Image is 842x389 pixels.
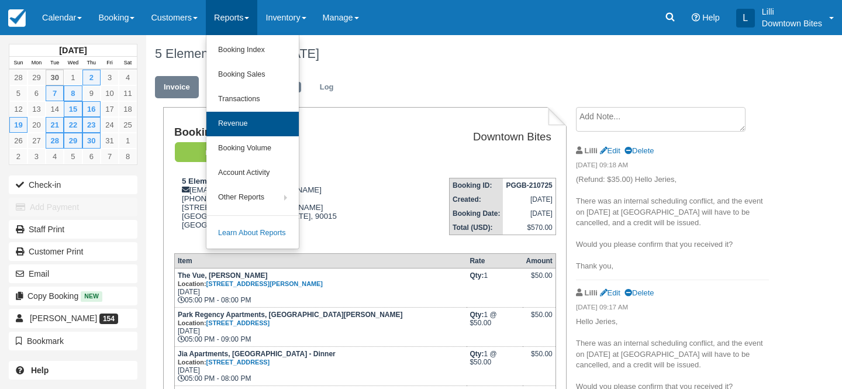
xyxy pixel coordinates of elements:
div: $50.00 [526,271,552,289]
strong: Park Regency Apartments, [GEOGRAPHIC_DATA][PERSON_NAME] [178,311,403,327]
th: Thu [82,57,101,70]
a: 19 [9,117,27,133]
a: Staff Print [9,220,137,239]
button: Bookmark [9,332,137,350]
a: 11 [119,85,137,101]
strong: Jia Apartments, [GEOGRAPHIC_DATA] - Dinner [178,350,336,366]
td: $570.00 [503,221,555,235]
div: [EMAIL_ADDRESS][DOMAIN_NAME] [PHONE_NUMBER] [STREET_ADDRESS][PERSON_NAME] [GEOGRAPHIC_DATA], [US_... [174,177,405,244]
a: 14 [46,101,64,117]
a: 10 [101,85,119,101]
a: 1 [64,70,82,85]
a: 9 [82,85,101,101]
a: Learn About Reports [206,221,299,246]
a: 30 [82,133,101,149]
td: [DATE] 05:00 PM - 08:00 PM [174,346,467,385]
a: Invoice [155,76,199,99]
a: 2 [9,149,27,164]
a: 24 [101,117,119,133]
a: 3 [101,70,119,85]
img: checkfront-main-nav-mini-logo.png [8,9,26,27]
a: Booking Volume [206,136,299,161]
span: Help [702,13,720,22]
h1: Booking Invoice [174,126,405,139]
i: Help [692,13,700,22]
a: Edit [600,288,620,297]
a: 4 [119,70,137,85]
th: Sun [9,57,27,70]
a: 27 [27,133,46,149]
th: Wed [64,57,82,70]
strong: Qty [470,311,484,319]
strong: Qty [470,350,484,358]
a: 23 [82,117,101,133]
a: 31 [101,133,119,149]
a: 5 [9,85,27,101]
a: Booking Index [206,38,299,63]
th: Sat [119,57,137,70]
h1: 5 Elementos, [155,47,769,61]
a: 17 [101,101,119,117]
a: Revenue [206,112,299,136]
a: 16 [82,101,101,117]
a: 6 [82,149,101,164]
a: 29 [27,70,46,85]
a: 12 [9,101,27,117]
small: Location: [178,319,270,326]
th: Amount [523,253,555,268]
a: Log [311,76,343,99]
th: Item [174,253,467,268]
a: 8 [64,85,82,101]
small: Location: [178,280,323,287]
a: 21 [46,117,64,133]
div: $50.00 [526,350,552,367]
td: 1 @ $50.00 [467,307,523,346]
a: 7 [101,149,119,164]
th: Total (USD): [450,221,503,235]
b: Help [31,366,49,375]
small: Location: [178,359,270,366]
a: Transactions [206,87,299,112]
a: 13 [27,101,46,117]
em: [DATE] 09:17 AM [576,302,769,315]
td: [DATE] 05:00 PM - 09:00 PM [174,307,467,346]
a: [STREET_ADDRESS] [206,359,270,366]
a: Booking Sales [206,63,299,87]
a: Delete [624,288,654,297]
a: Paid [174,142,258,163]
a: 26 [9,133,27,149]
th: Tue [46,57,64,70]
td: 1 @ $50.00 [467,346,523,385]
button: Email [9,264,137,283]
a: 29 [64,133,82,149]
th: Rate [467,253,523,268]
a: 8 [119,149,137,164]
th: Booking ID: [450,178,503,193]
strong: Qty [470,271,484,280]
strong: 5 Elementos [182,177,228,185]
a: 7 [46,85,64,101]
a: 4 [46,149,64,164]
th: Mon [27,57,46,70]
td: [DATE] [503,206,555,221]
a: 25 [119,117,137,133]
p: Downtown Bites [762,18,822,29]
a: Customer Print [9,242,137,261]
h2: Downtown Bites [409,131,551,143]
a: Delete [624,146,654,155]
span: 154 [99,314,118,324]
a: 1 [119,133,137,149]
td: [DATE] 05:00 PM - 08:00 PM [174,268,467,307]
a: Help [9,361,137,380]
a: 6 [27,85,46,101]
a: Edit [600,146,620,155]
td: 1 [467,268,523,307]
a: 28 [46,133,64,149]
strong: Lilli [585,288,598,297]
th: Created: [450,192,503,206]
a: 5 [64,149,82,164]
strong: PGGB-210725 [506,181,552,190]
a: 2 [82,70,101,85]
a: Edit [200,76,232,99]
a: 3 [27,149,46,164]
